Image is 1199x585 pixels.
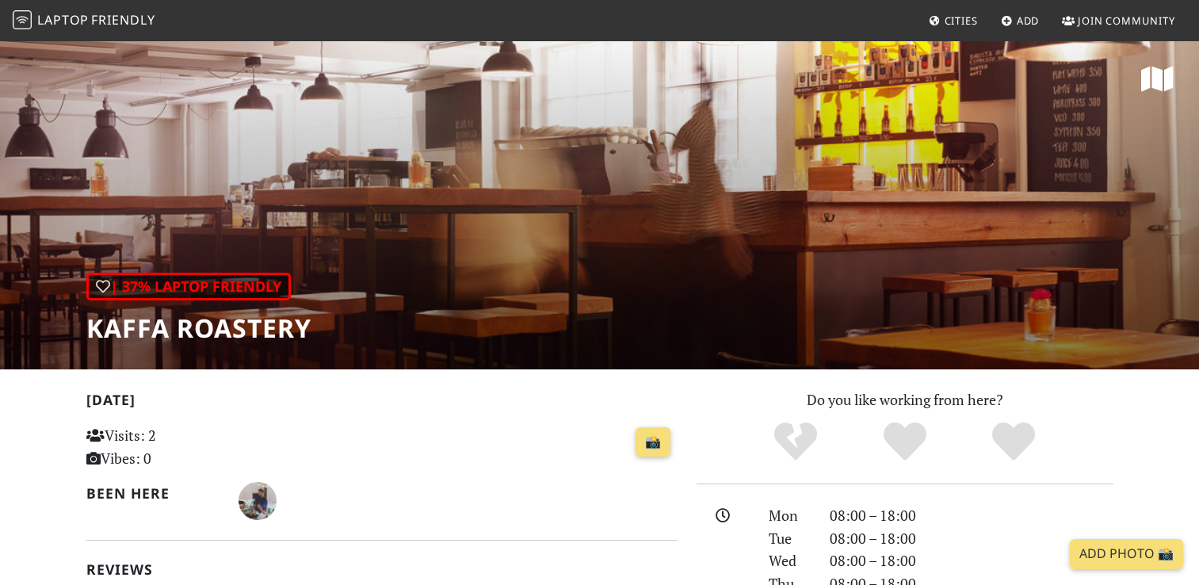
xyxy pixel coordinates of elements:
a: Add [995,6,1046,35]
h2: Reviews [86,561,678,578]
a: Cities [922,6,984,35]
img: LaptopFriendly [13,10,32,29]
span: Laptop [37,11,89,29]
img: 4473-perry.jpg [239,482,277,520]
span: Join Community [1078,13,1175,28]
h2: [DATE] [86,392,678,415]
p: Visits: 2 Vibes: 0 [86,424,271,470]
div: 08:00 – 18:00 [820,549,1123,572]
div: Definitely! [959,420,1068,464]
span: Cities [945,13,978,28]
a: LaptopFriendly LaptopFriendly [13,7,155,35]
span: Perry Mitchell [239,490,277,509]
span: Add [1017,13,1040,28]
h1: Kaffa Roastery [86,313,311,343]
p: Do you like working from here? [697,388,1113,411]
div: 08:00 – 18:00 [820,527,1123,550]
h2: Been here [86,485,220,502]
div: Tue [759,527,819,550]
span: Friendly [91,11,155,29]
div: 08:00 – 18:00 [820,504,1123,527]
div: No [741,420,850,464]
a: Join Community [1056,6,1182,35]
a: 📸 [636,427,670,457]
div: Yes [850,420,960,464]
div: Mon [759,504,819,527]
div: | 37% Laptop Friendly [86,273,291,300]
div: Wed [759,549,819,572]
a: Add Photo 📸 [1070,539,1183,569]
